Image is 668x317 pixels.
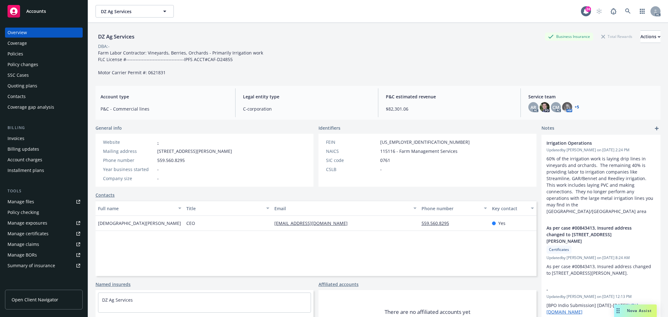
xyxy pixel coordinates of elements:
[5,38,83,48] a: Coverage
[101,106,228,112] span: P&C - Commercial lines
[5,49,83,59] a: Policies
[8,250,37,260] div: Manage BORs
[614,304,657,317] button: Nova Assist
[5,125,83,131] div: Billing
[243,106,370,112] span: C-corporation
[5,70,83,80] a: SSC Cases
[5,28,83,38] a: Overview
[422,205,480,212] div: Phone number
[8,229,49,239] div: Manage certificates
[8,60,38,70] div: Policy changes
[8,197,34,207] div: Manage files
[575,105,579,109] a: +5
[598,33,635,40] div: Total Rewards
[157,166,159,173] span: -
[653,125,660,132] a: add
[498,220,505,226] span: Yes
[419,201,489,216] button: Phone number
[540,102,550,112] img: photo
[274,205,409,212] div: Email
[627,308,652,313] span: Nova Assist
[386,93,513,100] span: P&C estimated revenue
[98,43,110,49] div: DBA: -
[386,106,513,112] span: $82,301.06
[103,139,155,145] div: Website
[5,102,83,112] a: Coverage gap analysis
[531,104,536,111] span: AR
[184,201,272,216] button: Title
[272,201,419,216] button: Email
[318,125,340,131] span: Identifiers
[103,148,155,154] div: Mailing address
[96,192,115,198] a: Contacts
[546,286,639,293] span: -
[5,283,83,289] div: Analytics hub
[5,207,83,217] a: Policy checking
[8,144,39,154] div: Billing updates
[96,281,131,288] a: Named insureds
[546,140,639,146] span: Irrigation Operations
[385,308,470,316] span: There are no affiliated accounts yet
[5,81,83,91] a: Quoting plans
[98,50,263,75] span: Farm Labor Contractor: Vineyards, Berries, Orchards - Primarily Irrigation work FLC License #----...
[186,220,195,226] span: CEO
[274,220,353,226] a: [EMAIL_ADDRESS][DOMAIN_NAME]
[8,165,44,175] div: Installment plans
[26,9,46,14] span: Accounts
[585,6,591,12] div: 24
[541,220,660,281] div: As per case #00843413, Insured address changed to [STREET_ADDRESS][PERSON_NAME]CertificatesUpdate...
[380,157,390,164] span: 0761
[593,5,605,18] a: Start snowing
[5,133,83,143] a: Invoices
[546,294,655,299] span: Updated by [PERSON_NAME] on [DATE] 12:13 PM
[326,157,378,164] div: SIC code
[101,93,228,100] span: Account type
[5,91,83,101] a: Contacts
[546,255,655,261] span: Updated by [PERSON_NAME] on [DATE] 8:24 AM
[157,148,232,154] span: [STREET_ADDRESS][PERSON_NAME]
[8,261,55,271] div: Summary of insurance
[380,139,470,145] span: [US_EMPLOYER_IDENTIFICATION_NUMBER]
[8,81,37,91] div: Quoting plans
[5,155,83,165] a: Account charges
[318,281,359,288] a: Affiliated accounts
[98,220,181,226] span: [DEMOGRAPHIC_DATA][PERSON_NAME]
[8,70,29,80] div: SSC Cases
[8,207,39,217] div: Policy checking
[640,31,660,43] div: Actions
[5,197,83,207] a: Manage files
[546,147,655,153] span: Updated by [PERSON_NAME] on [DATE] 2:24 PM
[326,148,378,154] div: NAICS
[546,263,652,276] span: As per case #00843413, Insured address changed to [STREET_ADDRESS][PERSON_NAME].
[5,229,83,239] a: Manage certificates
[541,135,660,220] div: Irrigation OperationsUpdatedby [PERSON_NAME] on [DATE] 2:24 PM60% of the irrigation work is layin...
[326,139,378,145] div: FEIN
[5,218,83,228] span: Manage exposures
[96,201,184,216] button: Full name
[102,297,133,303] a: DZ Ag Services
[103,157,155,164] div: Phone number
[541,125,554,132] span: Notes
[614,304,622,317] div: Drag to move
[103,166,155,173] div: Year business started
[549,247,569,252] span: Certificates
[8,91,26,101] div: Contacts
[157,175,159,182] span: -
[5,165,83,175] a: Installment plans
[640,30,660,43] button: Actions
[8,102,54,112] div: Coverage gap analysis
[5,144,83,154] a: Billing updates
[607,5,620,18] a: Report a Bug
[96,5,174,18] button: DZ Ag Services
[552,104,559,111] span: CM
[562,102,572,112] img: photo
[5,3,83,20] a: Accounts
[186,205,263,212] div: Title
[5,60,83,70] a: Policy changes
[103,175,155,182] div: Company size
[422,220,454,226] a: 559.560.8295
[157,139,159,145] a: -
[157,157,185,164] span: 559.560.8295
[98,205,174,212] div: Full name
[243,93,370,100] span: Legal entity type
